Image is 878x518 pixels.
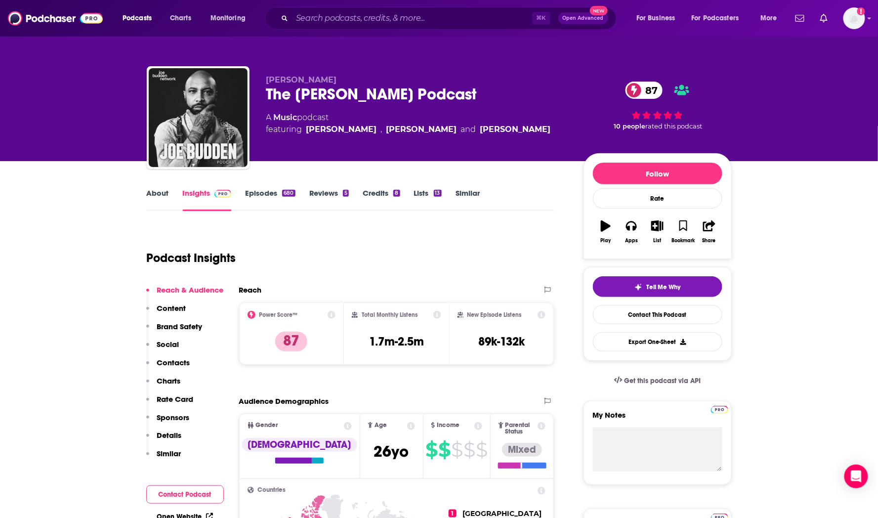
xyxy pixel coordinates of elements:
button: Sponsors [146,413,190,431]
div: Apps [625,238,638,244]
div: 8 [393,190,400,197]
p: Sponsors [157,413,190,422]
button: Similar [146,449,181,467]
h2: Audience Demographics [239,396,329,406]
div: 680 [282,190,295,197]
button: Details [146,431,182,449]
div: Open Intercom Messenger [844,465,868,488]
img: The Joe Budden Podcast [149,68,248,167]
button: List [644,214,670,250]
button: Rate Card [146,394,194,413]
h2: New Episode Listens [467,311,522,318]
span: $ [426,442,438,458]
span: $ [464,442,475,458]
span: Get this podcast via API [624,377,701,385]
button: open menu [204,10,258,26]
button: Show profile menu [843,7,865,29]
button: Social [146,340,179,358]
span: and [461,124,476,135]
button: open menu [629,10,688,26]
img: Podchaser Pro [711,406,728,414]
button: Export One-Sheet [593,332,722,351]
span: For Business [636,11,675,25]
a: Lists13 [414,188,442,211]
span: $ [476,442,488,458]
span: , [381,124,382,135]
span: featuring [266,124,551,135]
button: Content [146,303,186,322]
span: Podcasts [123,11,152,25]
button: Follow [593,163,722,184]
div: 87 10 peoplerated this podcast [584,75,732,136]
a: Music [274,113,297,122]
h2: Total Monthly Listens [362,311,418,318]
span: $ [452,442,463,458]
div: A podcast [266,112,551,135]
span: Countries [258,487,286,493]
p: 87 [275,332,307,351]
p: Rate Card [157,394,194,404]
img: User Profile [843,7,865,29]
label: My Notes [593,410,722,428]
p: Charts [157,376,181,386]
div: List [654,238,662,244]
h2: Power Score™ [259,311,298,318]
button: Bookmark [670,214,696,250]
button: open menu [116,10,165,26]
button: tell me why sparkleTell Me Why [593,276,722,297]
img: tell me why sparkle [634,283,642,291]
span: [PERSON_NAME] [266,75,337,85]
span: More [760,11,777,25]
span: Charts [170,11,191,25]
p: Brand Safety [157,322,203,331]
p: Similar [157,449,181,458]
button: Contact Podcast [146,485,224,504]
span: $ [439,442,451,458]
button: Play [593,214,619,250]
button: Brand Safety [146,322,203,340]
span: rated this podcast [645,123,703,130]
span: Age [375,422,387,429]
button: open menu [753,10,790,26]
div: [PERSON_NAME] [306,124,377,135]
button: open menu [685,10,753,26]
h3: 89k-132k [478,334,525,349]
input: Search podcasts, credits, & more... [292,10,532,26]
a: Show notifications dropdown [816,10,832,27]
div: [PERSON_NAME] [480,124,551,135]
div: Rate [593,188,722,209]
p: Content [157,303,186,313]
img: Podchaser - Follow, Share and Rate Podcasts [8,9,103,28]
a: About [147,188,169,211]
svg: Add a profile image [857,7,865,15]
h3: 1.7m-2.5m [369,334,424,349]
span: 87 [635,82,663,99]
h2: Reach [239,285,262,295]
p: Reach & Audience [157,285,224,295]
a: Show notifications dropdown [792,10,808,27]
button: Apps [619,214,644,250]
div: Search podcasts, credits, & more... [274,7,626,30]
span: For Podcasters [692,11,739,25]
a: Reviews5 [309,188,349,211]
span: Parental Status [505,422,536,435]
span: Open Advanced [563,16,604,21]
span: 26 yo [374,442,409,461]
div: Play [600,238,611,244]
a: Contact This Podcast [593,305,722,324]
span: 1 [449,510,457,518]
span: Income [437,422,460,429]
p: Details [157,431,182,440]
span: ⌘ K [532,12,550,25]
a: InsightsPodchaser Pro [183,188,232,211]
span: Logged in as rowan.sullivan [843,7,865,29]
div: Share [703,238,716,244]
button: Charts [146,376,181,394]
h1: Podcast Insights [147,251,236,265]
span: Monitoring [210,11,246,25]
button: Open AdvancedNew [558,12,608,24]
div: Bookmark [671,238,695,244]
div: 13 [434,190,442,197]
div: [DEMOGRAPHIC_DATA] [242,438,357,452]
